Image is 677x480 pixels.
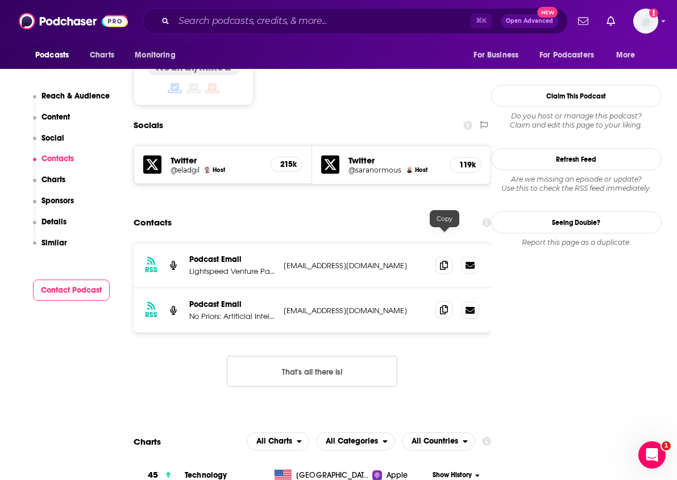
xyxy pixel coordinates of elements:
[33,91,110,112] button: Reach & Audience
[412,437,458,445] span: All Countries
[41,238,67,248] p: Similar
[135,47,175,63] span: Monitoring
[35,47,69,63] span: Podcasts
[189,266,275,276] p: Lightspeed Venture Partners
[491,148,662,170] button: Refresh Feed
[616,47,636,63] span: More
[41,133,64,143] p: Social
[406,167,413,173] img: Sarah Guo
[491,85,662,107] button: Claim This Podcast
[574,11,593,31] a: Show notifications dropdown
[402,432,475,450] h2: Countries
[348,166,401,174] a: @saranormous
[247,432,309,450] button: open menu
[316,432,395,450] h2: Categories
[459,160,472,170] h5: 119k
[429,470,483,480] button: Show History
[608,44,650,66] button: open menu
[466,44,533,66] button: open menu
[491,112,662,121] span: Do you host or manage this podcast?
[633,9,658,34] img: User Profile
[415,166,427,174] span: Host
[662,441,671,450] span: 1
[134,212,172,233] h2: Contacts
[33,217,67,238] button: Details
[189,255,275,264] p: Podcast Email
[27,44,84,66] button: open menu
[602,11,620,31] a: Show notifications dropdown
[256,437,292,445] span: All Charts
[33,175,66,196] button: Charts
[348,155,440,166] h5: Twitter
[33,196,74,217] button: Sponsors
[33,280,110,301] button: Contact Podcast
[127,44,190,66] button: open menu
[145,265,157,274] h3: RSS
[471,14,492,28] span: ⌘ K
[491,175,662,193] div: Are we missing an episode or update? Use this to check the RSS feed immediately.
[19,10,128,32] img: Podchaser - Follow, Share and Rate Podcasts
[33,112,70,133] button: Content
[143,8,568,34] div: Search podcasts, credits, & more...
[247,432,309,450] h2: Platforms
[171,166,200,174] a: @eladgil
[430,210,459,227] div: Copy
[402,432,475,450] button: open menu
[171,155,261,166] h5: Twitter
[284,261,426,270] p: [EMAIL_ADDRESS][DOMAIN_NAME]
[41,175,65,184] p: Charts
[82,44,121,66] a: Charts
[539,47,594,63] span: For Podcasters
[134,114,163,136] h2: Socials
[41,91,110,101] p: Reach & Audience
[41,112,70,122] p: Content
[501,14,558,28] button: Open AdvancedNew
[491,238,662,247] div: Report this page as a duplicate.
[326,437,378,445] span: All Categories
[227,356,397,387] button: Nothing here.
[633,9,658,34] span: Logged in as AnthonyLam
[33,238,68,259] button: Similar
[145,310,157,319] h3: RSS
[41,196,74,206] p: Sponsors
[316,432,395,450] button: open menu
[537,7,558,18] span: New
[90,47,114,63] span: Charts
[213,166,225,174] span: Host
[649,9,658,18] svg: Add a profile image
[41,217,67,227] p: Details
[474,47,518,63] span: For Business
[633,9,658,34] button: Show profile menu
[284,306,426,315] p: [EMAIL_ADDRESS][DOMAIN_NAME]
[638,441,666,469] iframe: Intercom live chat
[33,154,74,175] button: Contacts
[185,470,227,480] a: Technology
[189,311,275,321] p: No Priors: Artificial Intelligence | Machine Learning | Technology | Startups Email
[189,300,275,309] p: Podcast Email
[433,470,472,480] span: Show History
[204,167,210,173] img: Elad Gil
[506,18,553,24] span: Open Advanced
[174,12,471,30] input: Search podcasts, credits, & more...
[532,44,610,66] button: open menu
[491,112,662,130] div: Claim and edit this page to your liking.
[134,436,161,447] h2: Charts
[33,133,65,154] button: Social
[41,154,74,163] p: Contacts
[280,159,293,169] h5: 215k
[491,211,662,233] a: Seeing Double?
